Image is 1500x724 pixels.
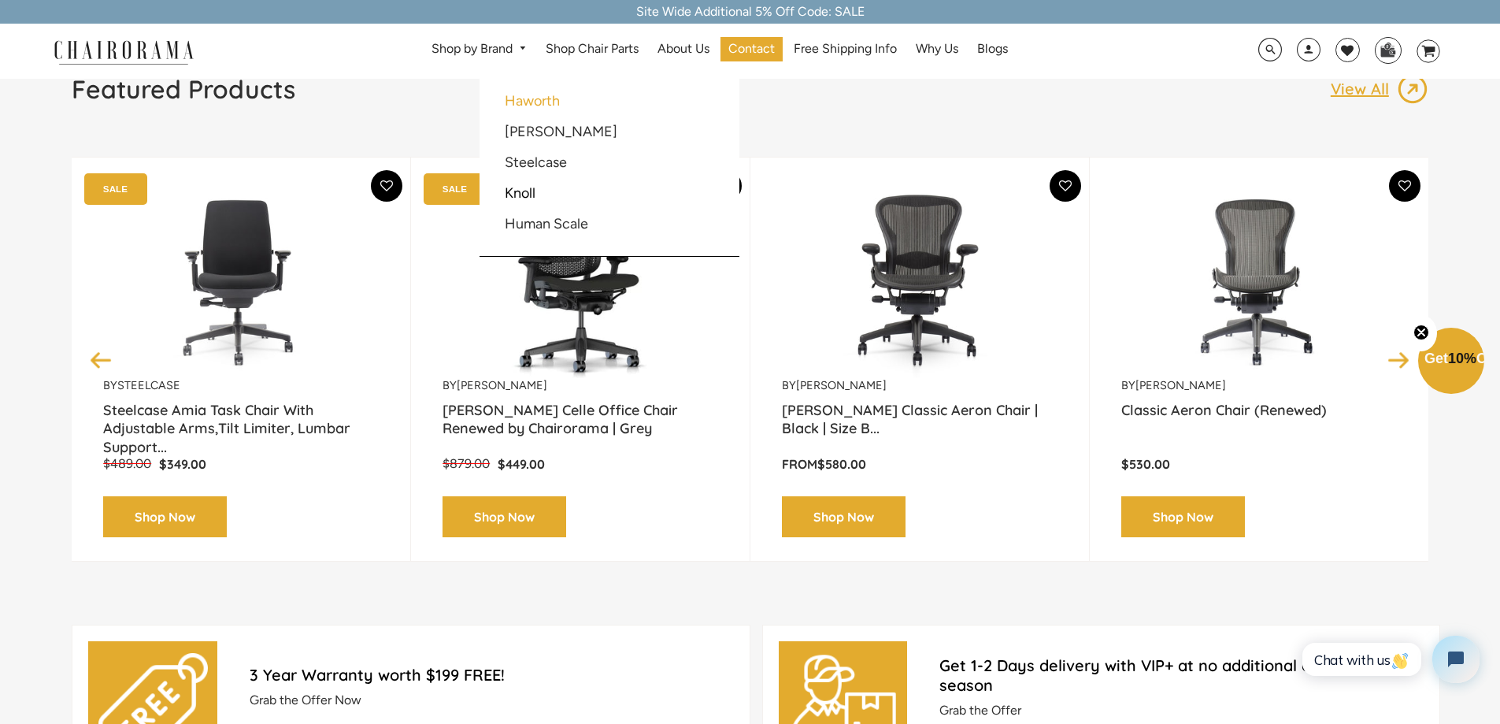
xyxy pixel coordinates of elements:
a: Steelcase [505,154,567,171]
button: Close teaser [1406,315,1437,351]
a: Shop Chair Parts [538,37,646,61]
a: About Us [650,37,717,61]
a: [PERSON_NAME] [505,123,617,140]
img: chairorama [45,38,202,65]
a: Human Scale [505,215,588,232]
button: Next [1385,346,1413,373]
nav: DesktopNavigation [269,37,1170,66]
span: Free Shipping Info [794,41,897,58]
span: Get Off [1424,351,1497,366]
span: Why Us [916,41,958,58]
a: Contact [720,37,783,61]
a: Why Us [908,37,966,61]
a: Haworth [505,92,560,110]
a: Shop by Brand [424,37,535,61]
span: Shop Chair Parts [546,41,639,58]
a: Free Shipping Info [786,37,905,61]
a: Blogs [969,37,1016,61]
button: Previous [87,346,115,373]
img: WhatsApp_Image_2024-07-12_at_16.23.01.webp [1376,38,1400,61]
span: 10% [1448,351,1476,366]
a: Knoll [505,184,535,202]
div: Get10%OffClose teaser [1418,329,1484,395]
span: Contact [728,41,775,58]
iframe: Tidio Chat [1285,622,1493,696]
span: Blogs [977,41,1008,58]
span: About Us [657,41,709,58]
